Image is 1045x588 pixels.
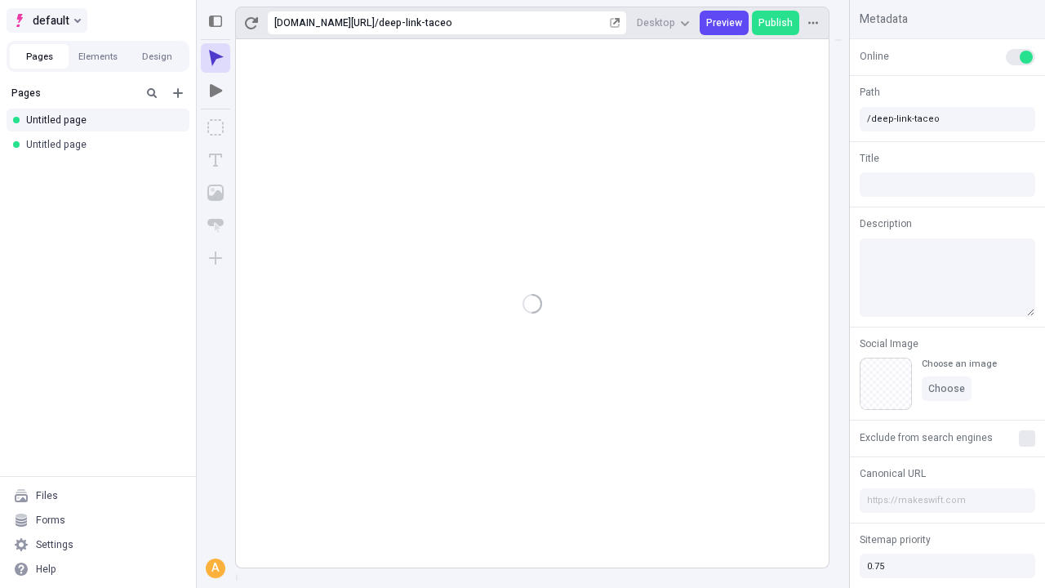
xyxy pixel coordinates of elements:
[7,8,87,33] button: Select site
[860,336,918,351] span: Social Image
[860,532,931,547] span: Sitemap priority
[127,44,186,69] button: Design
[36,563,56,576] div: Help
[928,382,965,395] span: Choose
[700,11,749,35] button: Preview
[860,49,889,64] span: Online
[860,151,879,166] span: Title
[860,85,880,100] span: Path
[379,16,607,29] div: deep-link-taceo
[36,489,58,502] div: Files
[860,430,993,445] span: Exclude from search engines
[33,11,69,30] span: default
[201,211,230,240] button: Button
[11,87,136,100] div: Pages
[922,376,972,401] button: Choose
[274,16,375,29] div: [URL][DOMAIN_NAME]
[375,16,379,29] div: /
[922,358,997,370] div: Choose an image
[26,138,176,151] div: Untitled page
[758,16,793,29] span: Publish
[630,11,696,35] button: Desktop
[637,16,675,29] span: Desktop
[69,44,127,69] button: Elements
[706,16,742,29] span: Preview
[26,114,176,127] div: Untitled page
[201,178,230,207] button: Image
[36,538,73,551] div: Settings
[201,145,230,175] button: Text
[860,466,926,481] span: Canonical URL
[860,216,912,231] span: Description
[36,514,65,527] div: Forms
[752,11,799,35] button: Publish
[10,44,69,69] button: Pages
[168,83,188,103] button: Add new
[201,113,230,142] button: Box
[207,560,224,577] div: A
[860,488,1035,513] input: https://makeswift.com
